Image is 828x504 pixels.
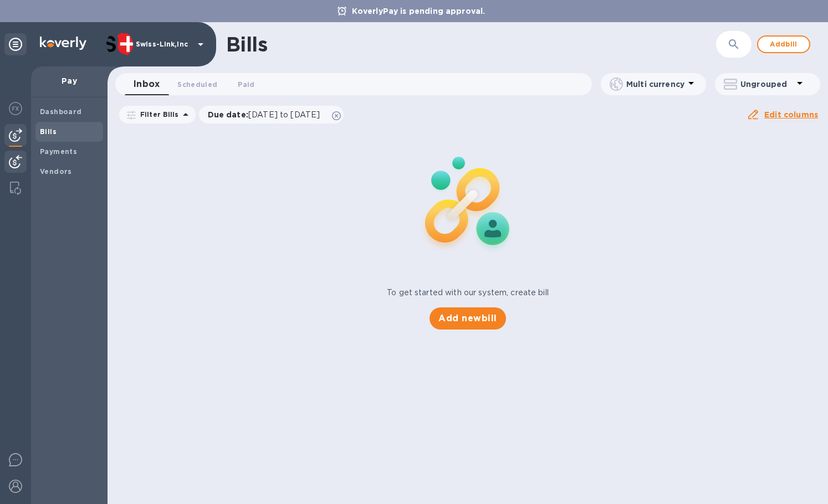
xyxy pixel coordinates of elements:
span: Add bill [767,38,800,51]
p: Ungrouped [740,79,793,90]
b: Vendors [40,167,72,176]
b: Dashboard [40,107,82,116]
button: Addbill [757,35,810,53]
div: Due date:[DATE] to [DATE] [199,106,344,124]
p: Filter Bills [136,110,179,119]
span: Paid [238,79,254,90]
img: Foreign exchange [9,102,22,115]
u: Edit columns [764,110,818,119]
span: Add new bill [438,312,497,325]
span: Inbox [134,76,160,92]
b: Payments [40,147,77,156]
button: Add newbill [430,307,505,330]
img: Logo [40,37,86,50]
p: Multi currency [626,79,684,90]
h1: Bills [226,33,267,56]
b: Bills [40,127,57,136]
p: Swiss-Link,Inc [136,40,191,48]
p: To get started with our system, create bill [387,287,549,299]
p: KoverlyPay is pending approval. [346,6,491,17]
p: Pay [40,75,99,86]
div: Unpin categories [4,33,27,55]
span: Scheduled [177,79,217,90]
span: [DATE] to [DATE] [248,110,320,119]
p: Due date : [208,109,326,120]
